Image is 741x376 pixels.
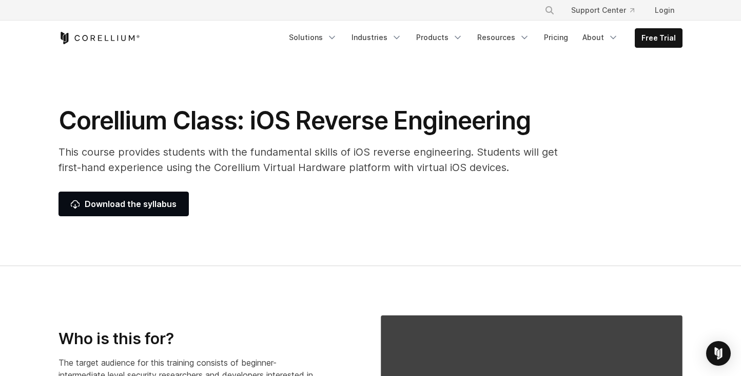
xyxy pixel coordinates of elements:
[59,329,321,349] h3: Who is this for?
[59,105,572,136] h1: Corellium Class: iOS Reverse Engineering
[540,1,559,20] button: Search
[576,28,625,47] a: About
[563,1,642,20] a: Support Center
[71,198,177,210] span: Download the syllabus
[532,1,682,20] div: Navigation Menu
[471,28,536,47] a: Resources
[59,32,140,44] a: Corellium Home
[538,28,574,47] a: Pricing
[59,144,572,175] p: This course provides students with the fundamental skills of iOS reverse engineering. Students wi...
[635,29,682,47] a: Free Trial
[283,28,343,47] a: Solutions
[59,192,189,216] a: Download the syllabus
[410,28,469,47] a: Products
[283,28,682,48] div: Navigation Menu
[647,1,682,20] a: Login
[345,28,408,47] a: Industries
[706,341,731,366] div: Open Intercom Messenger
